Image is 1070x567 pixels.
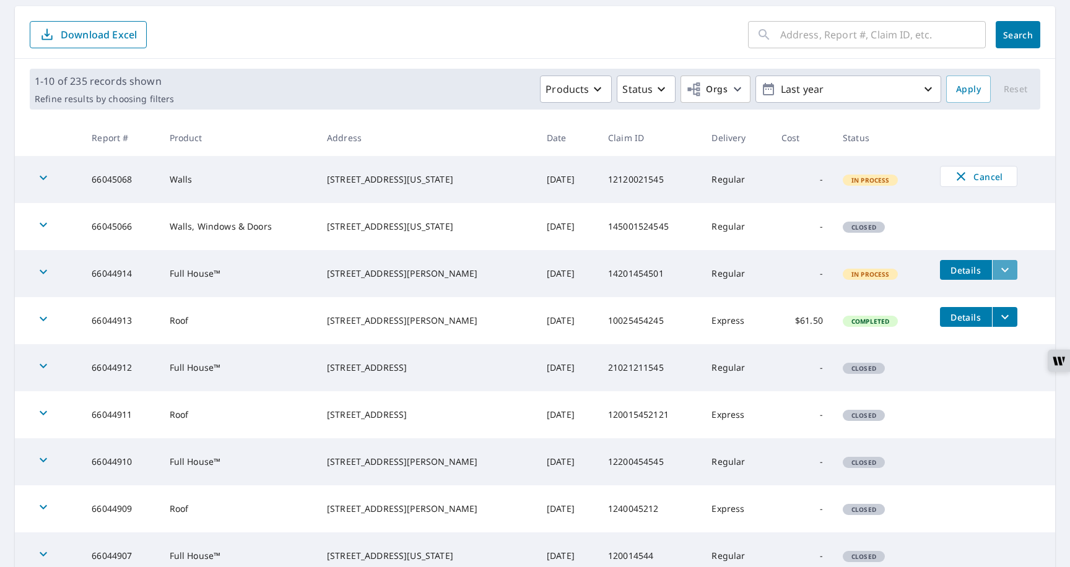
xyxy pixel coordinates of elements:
span: Closed [844,552,884,561]
td: 66044913 [82,297,159,344]
td: 66044912 [82,344,159,391]
td: Full House™ [160,438,317,485]
th: Delivery [702,119,771,156]
span: Completed [844,317,897,326]
div: [STREET_ADDRESS][PERSON_NAME] [327,456,527,468]
td: Full House™ [160,344,317,391]
p: Last year [776,79,921,100]
td: Regular [702,203,771,250]
td: - [772,250,833,297]
button: Orgs [681,76,750,103]
td: Roof [160,297,317,344]
button: filesDropdownBtn-66044914 [992,260,1017,280]
td: 10025454245 [598,297,702,344]
span: Orgs [686,82,728,97]
th: Claim ID [598,119,702,156]
button: Download Excel [30,21,147,48]
div: [STREET_ADDRESS][PERSON_NAME] [327,503,527,515]
td: 12200454545 [598,438,702,485]
td: Express [702,391,771,438]
th: Date [537,119,598,156]
span: Closed [844,364,884,373]
td: [DATE] [537,156,598,203]
p: Status [622,82,653,97]
button: Search [996,21,1040,48]
div: [STREET_ADDRESS][PERSON_NAME] [327,267,527,280]
td: Full House™ [160,250,317,297]
div: [STREET_ADDRESS] [327,361,527,374]
p: Refine results by choosing filters [35,93,174,105]
td: 66044909 [82,485,159,532]
td: 66044911 [82,391,159,438]
td: Express [702,485,771,532]
td: 1240045212 [598,485,702,532]
button: Last year [755,76,941,103]
td: 66045066 [82,203,159,250]
td: 66045068 [82,156,159,203]
p: 1-10 of 235 records shown [35,74,174,89]
th: Product [160,119,317,156]
div: [STREET_ADDRESS][PERSON_NAME] [327,314,527,327]
td: $61.50 [772,297,833,344]
td: 145001524545 [598,203,702,250]
th: Status [833,119,930,156]
span: Closed [844,458,884,467]
p: Products [546,82,589,97]
p: Download Excel [61,28,137,41]
td: Regular [702,344,771,391]
span: Search [1006,29,1030,41]
td: [DATE] [537,485,598,532]
td: - [772,156,833,203]
input: Address, Report #, Claim ID, etc. [780,17,986,52]
span: Closed [844,411,884,420]
span: Closed [844,505,884,514]
td: 120015452121 [598,391,702,438]
span: In Process [844,270,897,279]
td: [DATE] [537,438,598,485]
td: Roof [160,485,317,532]
th: Cost [772,119,833,156]
span: Details [947,264,985,276]
td: [DATE] [537,344,598,391]
td: 14201454501 [598,250,702,297]
td: Regular [702,156,771,203]
span: Cancel [953,169,1004,184]
td: Walls [160,156,317,203]
td: [DATE] [537,391,598,438]
td: Walls, Windows & Doors [160,203,317,250]
button: detailsBtn-66044914 [940,260,992,280]
td: - [772,438,833,485]
td: - [772,203,833,250]
span: Closed [844,223,884,232]
div: [STREET_ADDRESS] [327,409,527,421]
button: Apply [946,76,991,103]
td: - [772,344,833,391]
div: [STREET_ADDRESS][US_STATE] [327,550,527,562]
td: Regular [702,438,771,485]
td: [DATE] [537,250,598,297]
td: 12120021545 [598,156,702,203]
button: detailsBtn-66044913 [940,307,992,327]
td: Roof [160,391,317,438]
td: - [772,391,833,438]
span: Details [947,311,985,323]
td: 66044910 [82,438,159,485]
td: 21021211545 [598,344,702,391]
td: Regular [702,250,771,297]
th: Address [317,119,537,156]
td: 66044914 [82,250,159,297]
td: [DATE] [537,297,598,344]
div: [STREET_ADDRESS][US_STATE] [327,173,527,186]
td: [DATE] [537,203,598,250]
button: Cancel [940,166,1017,187]
button: Status [617,76,676,103]
td: Express [702,297,771,344]
span: In Process [844,176,897,184]
span: Apply [956,82,981,97]
td: - [772,485,833,532]
th: Report # [82,119,159,156]
button: filesDropdownBtn-66044913 [992,307,1017,327]
div: [STREET_ADDRESS][US_STATE] [327,220,527,233]
button: Products [540,76,612,103]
